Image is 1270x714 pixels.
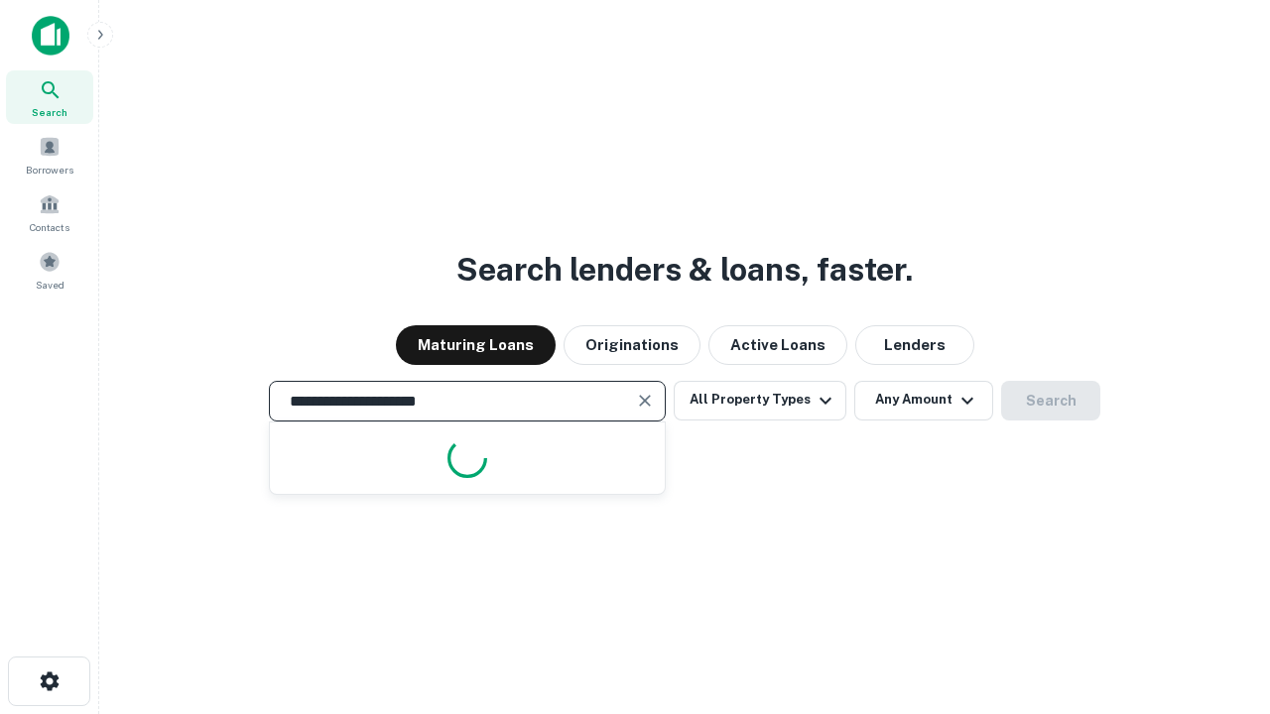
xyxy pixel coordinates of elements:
[708,325,847,365] button: Active Loans
[854,381,993,420] button: Any Amount
[1171,555,1270,651] iframe: Chat Widget
[32,104,67,120] span: Search
[564,325,700,365] button: Originations
[26,162,73,178] span: Borrowers
[36,277,64,293] span: Saved
[30,219,69,235] span: Contacts
[396,325,556,365] button: Maturing Loans
[6,128,93,181] a: Borrowers
[6,185,93,239] a: Contacts
[456,246,913,294] h3: Search lenders & loans, faster.
[855,325,974,365] button: Lenders
[631,387,659,415] button: Clear
[674,381,846,420] button: All Property Types
[32,16,69,56] img: capitalize-icon.png
[6,243,93,297] a: Saved
[6,70,93,124] a: Search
